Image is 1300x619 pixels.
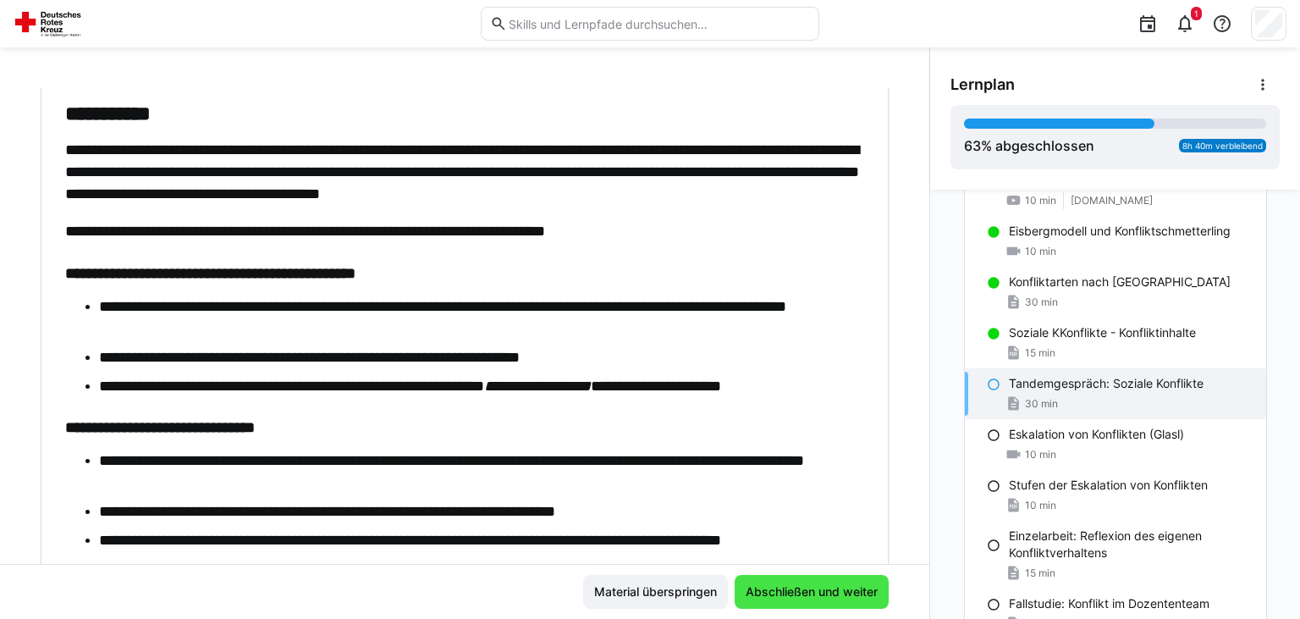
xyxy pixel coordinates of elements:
[743,583,880,600] span: Abschließen und weiter
[1009,528,1253,561] p: Einzelarbeit: Reflexion des eigenen Konfliktverhaltens
[1009,375,1204,392] p: Tandemgespräch: Soziale Konflikte
[1025,566,1055,580] span: 15 min
[507,16,810,31] input: Skills und Lernpfade durchsuchen…
[1025,397,1058,411] span: 30 min
[964,135,1094,156] div: % abgeschlossen
[1025,499,1056,512] span: 10 min
[1009,595,1209,612] p: Fallstudie: Konflikt im Dozententeam
[1025,448,1056,461] span: 10 min
[1009,223,1231,240] p: Eisbergmodell und Konfliktschmetterling
[735,575,889,609] button: Abschließen und weiter
[1182,141,1263,151] span: 8h 40m verbleibend
[1009,426,1184,443] p: Eskalation von Konflikten (Glasl)
[1025,245,1056,258] span: 10 min
[1025,296,1058,309] span: 30 min
[1025,194,1056,207] span: 10 min
[950,75,1015,94] span: Lernplan
[1009,274,1231,290] p: Konfliktarten nach [GEOGRAPHIC_DATA]
[1071,194,1153,207] span: [DOMAIN_NAME]
[583,575,728,609] button: Material überspringen
[964,137,981,154] span: 63
[1009,477,1208,494] p: Stufen der Eskalation von Konflikten
[592,583,719,600] span: Material überspringen
[1009,324,1196,341] p: Soziale KKonflikte - Konfliktinhalte
[1025,346,1055,360] span: 15 min
[1194,8,1198,19] span: 1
